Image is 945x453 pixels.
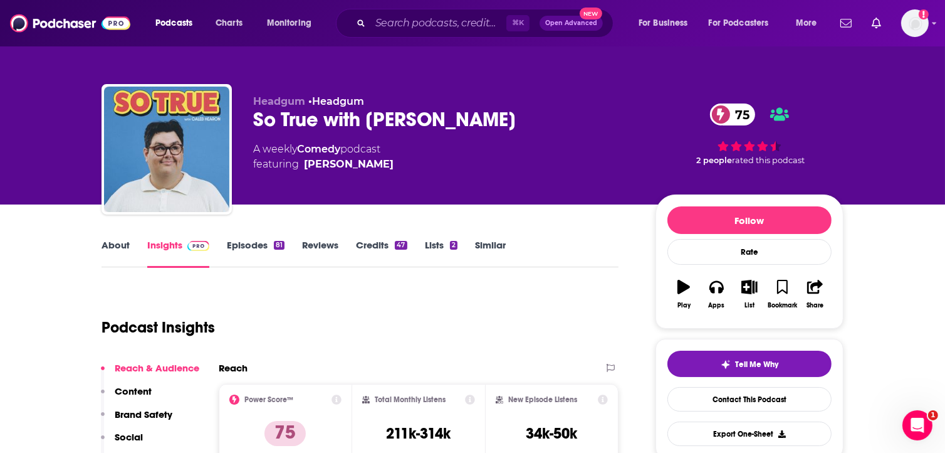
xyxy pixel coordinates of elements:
[356,239,407,268] a: Credits47
[244,395,293,404] h2: Power Score™
[928,410,938,420] span: 1
[297,143,340,155] a: Comedy
[348,9,625,38] div: Search podcasts, credits, & more...
[796,14,817,32] span: More
[102,318,215,337] h1: Podcast Insights
[919,9,929,19] svg: Add a profile image
[425,239,457,268] a: Lists2
[667,239,832,265] div: Rate
[101,362,199,385] button: Reach & Audience
[264,421,306,446] p: 75
[508,395,577,404] h2: New Episode Listens
[147,13,209,33] button: open menu
[799,272,832,317] button: Share
[104,87,229,212] img: So True with Caleb Hearon
[395,241,407,250] div: 47
[700,272,733,317] button: Apps
[253,95,305,107] span: Headgum
[227,239,285,268] a: Episodes81
[710,104,756,125] a: 75
[580,8,602,19] span: New
[450,241,457,250] div: 2
[667,422,832,446] button: Export One-Sheet
[768,302,797,309] div: Bookmark
[835,13,857,34] a: Show notifications dropdown
[733,272,766,317] button: List
[312,95,364,107] a: Headgum
[308,95,364,107] span: •
[901,9,929,37] span: Logged in as pstanton
[147,239,209,268] a: InsightsPodchaser Pro
[475,239,506,268] a: Similar
[867,13,886,34] a: Show notifications dropdown
[506,15,530,31] span: ⌘ K
[902,410,932,440] iframe: Intercom live chat
[304,157,394,172] a: Caleb Hearon
[115,431,143,443] p: Social
[709,14,769,32] span: For Podcasters
[102,239,130,268] a: About
[101,385,152,408] button: Content
[155,14,192,32] span: Podcasts
[667,351,832,377] button: tell me why sparkleTell Me Why
[540,16,603,31] button: Open AdvancedNew
[732,156,805,165] span: rated this podcast
[375,395,446,404] h2: Total Monthly Listens
[274,241,285,250] div: 81
[253,157,394,172] span: featuring
[696,156,732,165] span: 2 people
[207,13,250,33] a: Charts
[115,362,199,374] p: Reach & Audience
[744,302,754,309] div: List
[766,272,798,317] button: Bookmark
[10,11,130,35] img: Podchaser - Follow, Share and Rate Podcasts
[787,13,833,33] button: open menu
[386,424,451,443] h3: 211k-314k
[115,385,152,397] p: Content
[302,239,338,268] a: Reviews
[526,424,578,443] h3: 34k-50k
[258,13,328,33] button: open menu
[370,13,506,33] input: Search podcasts, credits, & more...
[807,302,823,309] div: Share
[655,95,843,173] div: 75 2 peoplerated this podcast
[701,13,787,33] button: open menu
[545,20,597,26] span: Open Advanced
[253,142,394,172] div: A weekly podcast
[630,13,704,33] button: open menu
[677,302,691,309] div: Play
[667,206,832,234] button: Follow
[901,9,929,37] img: User Profile
[736,360,779,370] span: Tell Me Why
[187,241,209,251] img: Podchaser Pro
[115,408,172,420] p: Brand Safety
[667,387,832,412] a: Contact This Podcast
[667,272,700,317] button: Play
[721,360,731,370] img: tell me why sparkle
[267,14,311,32] span: Monitoring
[639,14,688,32] span: For Business
[219,362,248,374] h2: Reach
[216,14,243,32] span: Charts
[101,408,172,432] button: Brand Safety
[709,302,725,309] div: Apps
[723,104,756,125] span: 75
[901,9,929,37] button: Show profile menu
